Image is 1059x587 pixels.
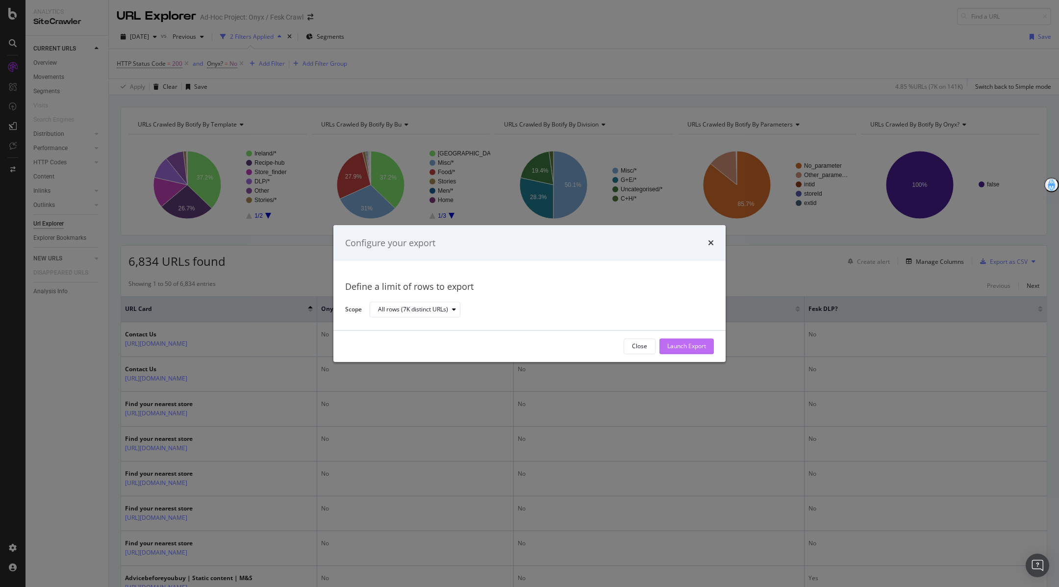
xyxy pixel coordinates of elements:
div: Open Intercom Messenger [1026,554,1049,577]
div: Define a limit of rows to export [345,281,714,294]
div: Configure your export [345,237,435,250]
div: Launch Export [667,342,706,351]
div: times [708,237,714,250]
button: Launch Export [659,338,714,354]
div: modal [333,225,726,362]
label: Scope [345,305,362,316]
div: All rows (7K distinct URLs) [378,307,448,313]
div: Close [632,342,647,351]
button: Close [624,338,656,354]
button: All rows (7K distinct URLs) [370,302,460,318]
